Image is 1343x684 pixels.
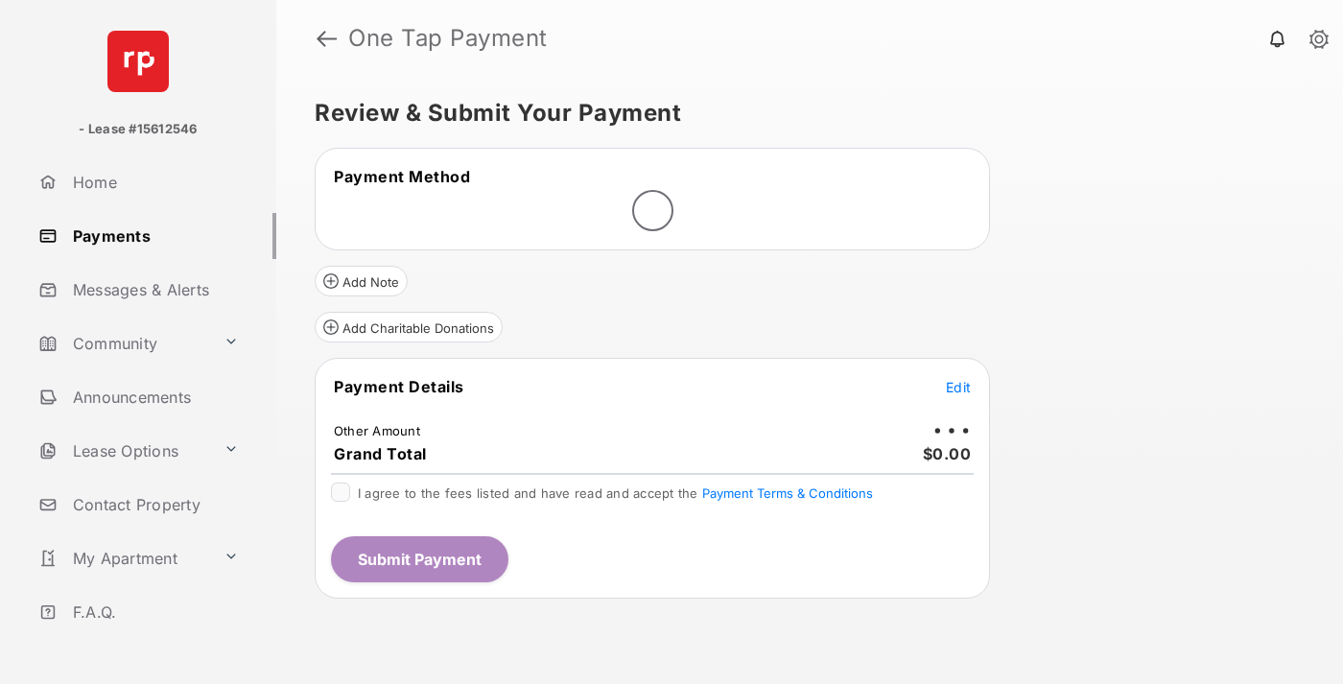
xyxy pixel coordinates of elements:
[358,485,873,501] span: I agree to the fees listed and have read and accept the
[315,312,503,342] button: Add Charitable Donations
[946,379,971,395] span: Edit
[31,535,216,581] a: My Apartment
[334,444,427,463] span: Grand Total
[107,31,169,92] img: svg+xml;base64,PHN2ZyB4bWxucz0iaHR0cDovL3d3dy53My5vcmcvMjAwMC9zdmciIHdpZHRoPSI2NCIgaGVpZ2h0PSI2NC...
[923,444,972,463] span: $0.00
[31,428,216,474] a: Lease Options
[31,589,276,635] a: F.A.Q.
[946,377,971,396] button: Edit
[333,422,421,439] td: Other Amount
[334,377,464,396] span: Payment Details
[79,120,197,139] p: - Lease #15612546
[348,27,548,50] strong: One Tap Payment
[31,213,276,259] a: Payments
[31,267,276,313] a: Messages & Alerts
[31,320,216,366] a: Community
[31,159,276,205] a: Home
[702,485,873,501] button: I agree to the fees listed and have read and accept the
[334,167,470,186] span: Payment Method
[31,374,276,420] a: Announcements
[315,266,408,296] button: Add Note
[31,482,276,528] a: Contact Property
[315,102,1289,125] h5: Review & Submit Your Payment
[331,536,508,582] button: Submit Payment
